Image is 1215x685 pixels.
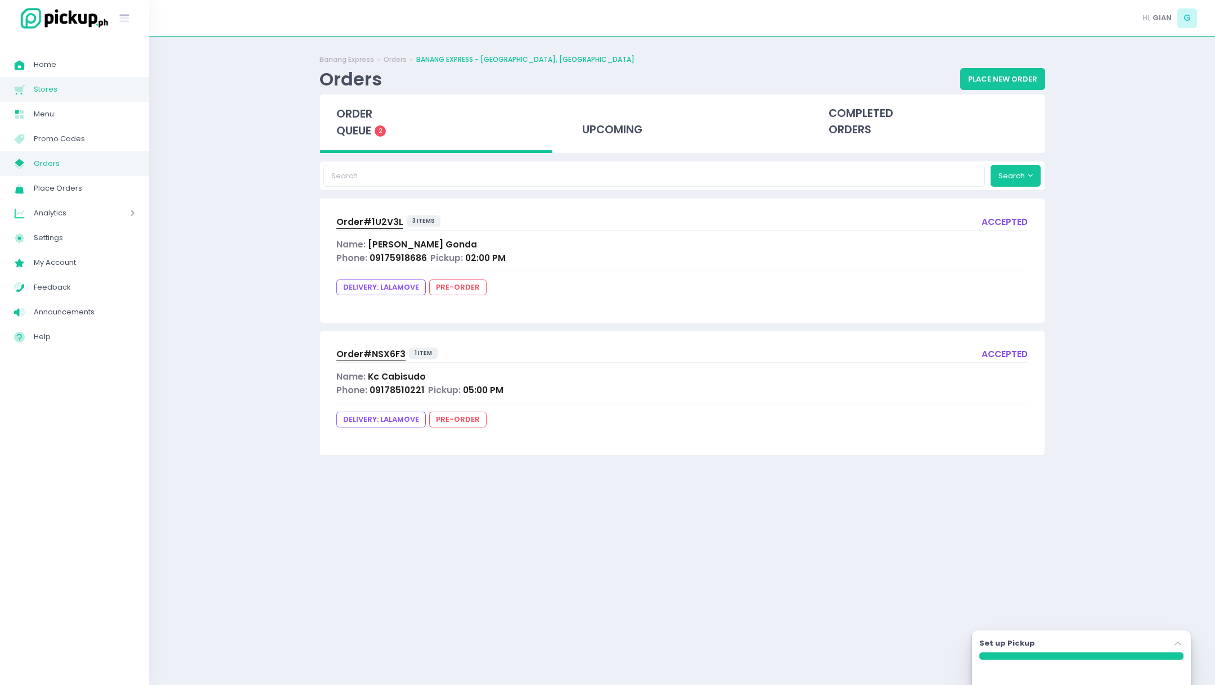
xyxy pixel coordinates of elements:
span: [PERSON_NAME] Gonda [368,238,477,250]
span: 02:00 PM [465,252,506,264]
img: logo [14,6,110,30]
span: Analytics [34,206,98,220]
span: Hi, [1142,12,1151,24]
span: 05:00 PM [463,384,503,396]
a: BANANG EXPRESS - [GEOGRAPHIC_DATA], [GEOGRAPHIC_DATA] [416,55,634,65]
span: Pickup: [428,384,461,396]
span: Menu [34,107,135,121]
div: accepted [982,215,1028,231]
span: Place Orders [34,181,135,196]
span: pre-order [429,412,487,427]
span: 1 item [409,348,438,359]
span: G [1177,8,1197,28]
span: Help [34,330,135,344]
span: Settings [34,231,135,245]
span: order queue [336,106,372,138]
span: pre-order [429,280,487,295]
a: Banang Express [319,55,374,65]
span: 09175918686 [370,252,427,264]
span: Order# 1U2V3L [336,216,403,228]
span: 2 [375,125,386,137]
span: Announcements [34,305,135,319]
a: Orders [384,55,407,65]
span: Feedback [34,280,135,295]
div: completed orders [812,94,1045,150]
a: Order#NSX6F3 [336,348,406,363]
button: Search [991,165,1041,186]
span: DELIVERY: lalamove [336,280,426,295]
span: Pickup: [430,252,463,264]
span: 3 items [407,215,440,227]
span: Kc Cabisudo [368,371,426,382]
span: 09178510221 [370,384,425,396]
div: upcoming [566,94,798,150]
a: Order#1U2V3L [336,215,403,231]
span: My Account [34,255,135,270]
span: Home [34,57,135,72]
span: Name: [336,371,366,382]
label: Set up Pickup [979,638,1035,649]
span: Promo Codes [34,132,135,146]
span: DELIVERY: lalamove [336,412,426,427]
button: Place New Order [960,68,1045,89]
span: Orders [34,156,135,171]
span: Phone: [336,252,367,264]
div: accepted [982,348,1028,363]
span: Stores [34,82,135,97]
span: Name: [336,238,366,250]
span: Order# NSX6F3 [336,348,406,360]
div: Orders [319,68,382,90]
span: Phone: [336,384,367,396]
input: Search [323,165,985,186]
span: GIAN [1153,12,1172,24]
